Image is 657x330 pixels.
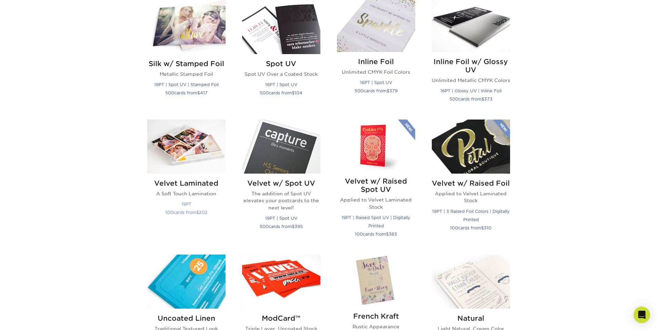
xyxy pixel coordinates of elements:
small: cards from [355,88,398,93]
span: 500 [260,224,269,229]
span: $ [386,231,389,237]
p: Spot UV Over a Coated Stock [242,71,320,78]
small: 16PT | Spot UV [265,82,297,87]
small: 19PT | Raised Spot UV | Digitally Printed [341,215,410,228]
img: Uncoated Linen Postcards [147,255,226,309]
h2: Silk w/ Stamped Foil [147,60,226,68]
span: 383 [389,231,397,237]
span: 202 [199,210,208,215]
p: Unlimited CMYK Foil Colors [337,69,415,75]
span: 100 [165,210,173,215]
img: Velvet w/ Raised Spot UV Postcards [337,120,415,172]
span: $ [196,210,199,215]
p: Metallic Stamped Foil [147,71,226,78]
h2: Inline Foil [337,58,415,66]
span: $ [292,90,295,95]
a: Velvet Laminated Postcards Velvet Laminated A Soft Touch Lamination 19PT 100cards from$202 [147,120,226,246]
a: Velvet w/ Spot UV Postcards Velvet w/ Spot UV The addition of Spot UV elevates your postcards to ... [242,120,320,246]
small: 19PT | Spot UV | Stamped Foil [154,82,219,87]
p: The addition of Spot UV elevates your postcards to the next level! [242,190,320,211]
span: $ [292,224,295,229]
span: 104 [295,90,302,95]
span: 417 [200,90,208,95]
span: 500 [260,90,269,95]
img: Velvet Laminated Postcards [147,120,226,174]
span: 500 [355,88,364,93]
small: cards from [165,210,208,215]
h2: Velvet w/ Spot UV [242,179,320,187]
h2: Inline Foil w/ Glossy UV [432,58,510,74]
small: cards from [450,225,491,230]
span: 100 [355,231,363,237]
img: New Product [398,120,415,140]
div: Open Intercom Messenger [634,307,650,323]
h2: ModCard™ [242,314,320,322]
span: 379 [389,88,398,93]
span: 500 [449,96,458,102]
small: 19PT [181,202,191,207]
img: French Kraft Postcards [337,255,415,307]
small: cards from [260,90,302,95]
a: Velvet w/ Raised Spot UV Postcards Velvet w/ Raised Spot UV Applied to Velvet Laminated Stock 19P... [337,120,415,246]
span: 100 [450,225,458,230]
p: Unlimited Metallic CMYK Colors [432,77,510,84]
h2: Velvet w/ Raised Foil [432,179,510,187]
span: 310 [484,225,491,230]
img: Velvet w/ Spot UV Postcards [242,120,320,174]
small: cards from [449,96,492,102]
h2: Natural [432,314,510,322]
small: 16PT | Spot UV [360,80,392,85]
span: 373 [484,96,492,102]
h2: Velvet Laminated [147,179,226,187]
h2: Velvet w/ Raised Spot UV [337,177,415,194]
h2: Spot UV [242,60,320,68]
a: Velvet w/ Raised Foil Postcards Velvet w/ Raised Foil Applied to Velvet Laminated Stock 19PT | 3 ... [432,120,510,246]
small: cards from [355,231,397,237]
img: Natural Postcards [432,255,510,309]
p: Rustic Appearance [337,323,415,330]
small: 19PT | 3 Raised Foil Colors | Digitally Printed [432,209,510,222]
small: 19PT | Spot UV [265,216,297,221]
img: ModCard™ Postcards [242,255,320,309]
span: $ [387,88,389,93]
small: 16PT | Glossy UV | Inline Foil [440,88,501,93]
p: Applied to Velvet Laminated Stock [337,196,415,210]
small: cards from [165,90,208,95]
span: 500 [165,90,174,95]
span: $ [481,96,484,102]
img: New Product [493,120,510,140]
span: $ [481,225,484,230]
p: A Soft Touch Lamination [147,190,226,197]
p: Applied to Velvet Laminated Stock [432,190,510,204]
span: 395 [295,224,303,229]
h2: Uncoated Linen [147,314,226,322]
img: Velvet w/ Raised Foil Postcards [432,120,510,174]
span: $ [197,90,200,95]
h2: French Kraft [337,312,415,320]
small: cards from [260,224,303,229]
